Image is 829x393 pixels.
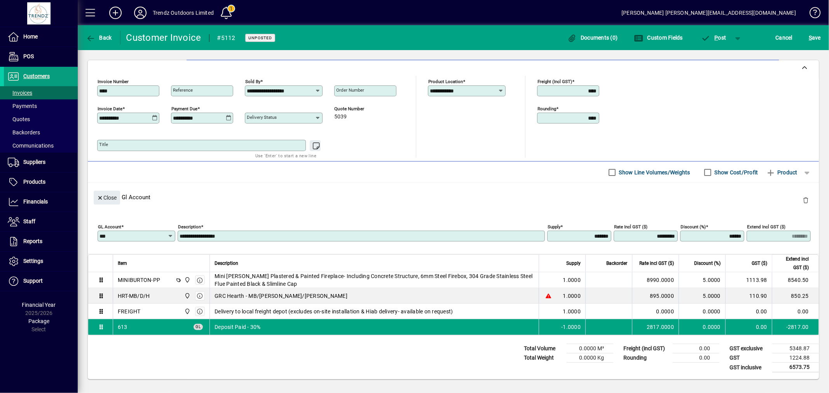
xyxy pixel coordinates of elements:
td: 0.00 [725,319,772,335]
button: Documents (0) [565,31,620,45]
span: Financial Year [22,302,56,308]
a: Knowledge Base [804,2,819,27]
span: Staff [23,218,35,224]
button: Add [103,6,128,20]
span: Deposit Paid [118,323,127,331]
span: POS [23,53,34,59]
span: Description [215,259,238,268]
span: Documents (0) [567,35,618,41]
span: Products [23,179,45,185]
span: ost [701,35,726,41]
button: Post [697,31,730,45]
a: Quotes [4,113,78,126]
td: GST inclusive [726,363,772,372]
span: Discount (%) [694,259,721,268]
span: Product [766,166,798,179]
span: S [809,35,812,41]
span: New Plymouth [182,292,191,300]
span: Settings [23,258,43,264]
span: Suppliers [23,159,45,165]
div: FREIGHT [118,308,141,315]
td: 0.0000 Kg [567,353,613,363]
mat-label: Reference [173,87,193,93]
td: 5348.87 [772,344,819,353]
a: Home [4,27,78,47]
span: Mini [PERSON_NAME] Plastered & Painted Fireplace- Including Concrete Structure, 6mm Steel Firebox... [215,272,534,288]
a: POS [4,47,78,66]
a: Staff [4,212,78,231]
a: Reports [4,232,78,251]
label: Show Cost/Profit [713,169,758,176]
td: 6573.75 [772,363,819,372]
button: Save [807,31,823,45]
td: -2817.00 [772,319,819,335]
span: Delivery to local freight depot (excludes on-site installation & Hiab delivery- available on requ... [215,308,453,315]
button: Back [84,31,114,45]
span: Invoices [8,90,32,96]
span: Unposted [248,35,272,40]
span: New Plymouth [182,276,191,284]
span: GST ($) [752,259,767,268]
mat-label: Invoice date [98,106,122,111]
td: 1113.98 [725,272,772,288]
span: Close [97,191,117,204]
td: 8540.50 [772,272,819,288]
td: 5.0000 [679,288,725,304]
span: Support [23,278,43,284]
td: 0.0000 [679,304,725,319]
span: Cancel [776,31,793,44]
span: Quotes [8,116,30,122]
td: 850.25 [772,288,819,304]
td: Freight (incl GST) [620,344,673,353]
a: Suppliers [4,153,78,172]
mat-label: Rounding [538,106,556,111]
mat-label: Discount (%) [681,224,706,230]
label: Show Line Volumes/Weights [618,169,690,176]
td: 0.00 [673,344,719,353]
td: GST exclusive [726,344,772,353]
mat-label: Order number [336,87,364,93]
td: 5.0000 [679,272,725,288]
a: Products [4,172,78,192]
span: Backorders [8,129,40,136]
div: Customer Invoice [126,31,201,44]
mat-label: Product location [428,79,463,84]
span: GL [195,325,201,329]
div: 0.0000 [637,308,674,315]
span: Back [86,35,112,41]
a: Financials [4,192,78,212]
mat-label: Delivery status [247,115,277,120]
span: Quote number [334,106,381,111]
div: MINIBURTON-PP [118,276,160,284]
mat-label: Rate incl GST ($) [614,224,647,230]
span: Deposit Paid - 30% [215,323,261,331]
button: Product [762,165,801,179]
span: 5039 [334,114,347,120]
span: Extend incl GST ($) [777,255,809,272]
td: GST [726,353,772,363]
a: Invoices [4,86,78,99]
a: Payments [4,99,78,113]
span: Custom Fields [634,35,683,41]
span: Reports [23,238,42,244]
app-page-header-button: Delete [796,196,815,203]
mat-label: Supply [548,224,560,230]
button: Delete [796,191,815,209]
mat-hint: Use 'Enter' to start a new line [255,151,316,160]
button: Close [94,191,120,205]
td: 0.00 [673,353,719,363]
td: Total Weight [520,353,567,363]
td: 110.90 [725,288,772,304]
mat-label: Title [99,142,108,147]
span: 1.0000 [563,308,581,315]
mat-label: Payment due [171,106,197,111]
span: ave [809,31,821,44]
span: GRC Hearth - MB/[PERSON_NAME]/[PERSON_NAME] [215,292,347,300]
mat-label: Sold by [245,79,260,84]
a: Backorders [4,126,78,139]
span: 1.0000 [563,292,581,300]
span: Financials [23,198,48,205]
app-page-header-button: Back [78,31,120,45]
div: Gl Account [88,183,819,211]
span: Payments [8,103,37,109]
